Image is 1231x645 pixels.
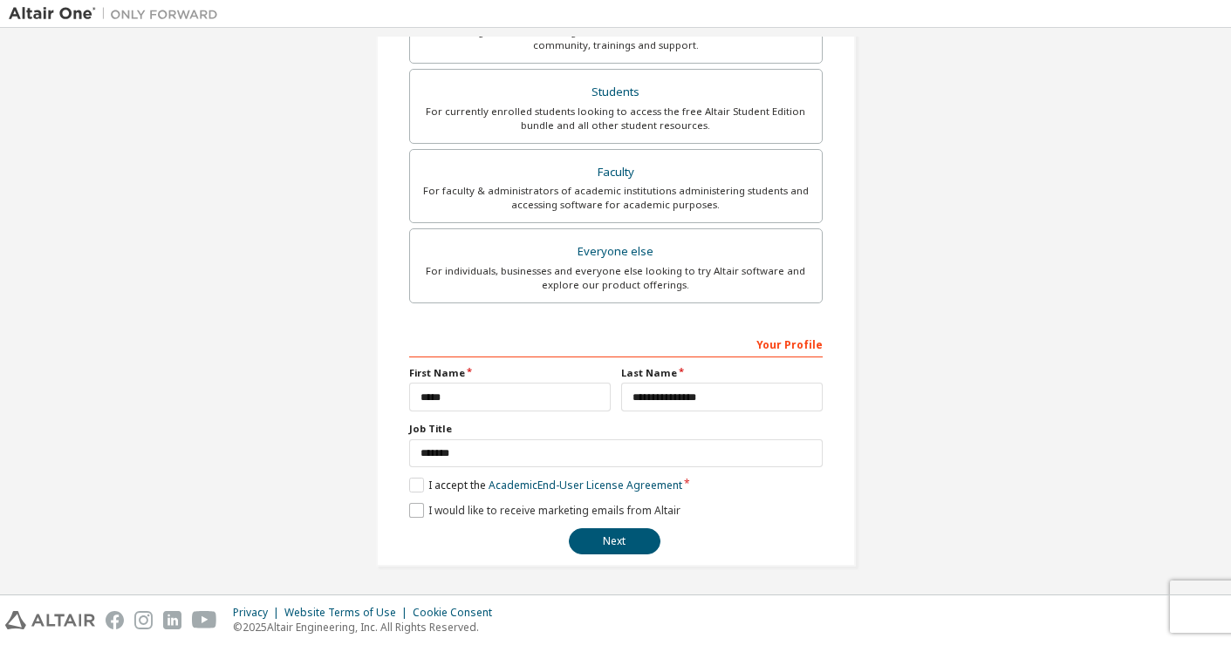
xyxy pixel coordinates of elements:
[5,611,95,629] img: altair_logo.svg
[409,366,611,380] label: First Name
[284,606,413,620] div: Website Terms of Use
[421,80,811,105] div: Students
[421,105,811,132] div: For currently enrolled students looking to access the free Altair Student Edition bundle and all ...
[233,606,284,620] div: Privacy
[413,606,503,620] div: Cookie Consent
[409,422,823,436] label: Job Title
[409,478,682,492] label: I accept the
[9,5,227,23] img: Altair One
[192,611,217,629] img: youtube.svg
[134,611,153,629] img: instagram.svg
[621,366,823,380] label: Last Name
[421,160,811,185] div: Faculty
[409,329,823,357] div: Your Profile
[421,264,811,292] div: For individuals, businesses and everyone else looking to try Altair software and explore our prod...
[421,24,811,52] div: For existing customers looking to access software downloads, HPC resources, community, trainings ...
[421,240,811,264] div: Everyone else
[106,611,124,629] img: facebook.svg
[569,528,660,554] button: Next
[233,620,503,635] p: © 2025 Altair Engineering, Inc. All Rights Reserved.
[421,184,811,212] div: For faculty & administrators of academic institutions administering students and accessing softwa...
[163,611,181,629] img: linkedin.svg
[409,503,680,518] label: I would like to receive marketing emails from Altair
[489,478,682,492] a: Academic End-User License Agreement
